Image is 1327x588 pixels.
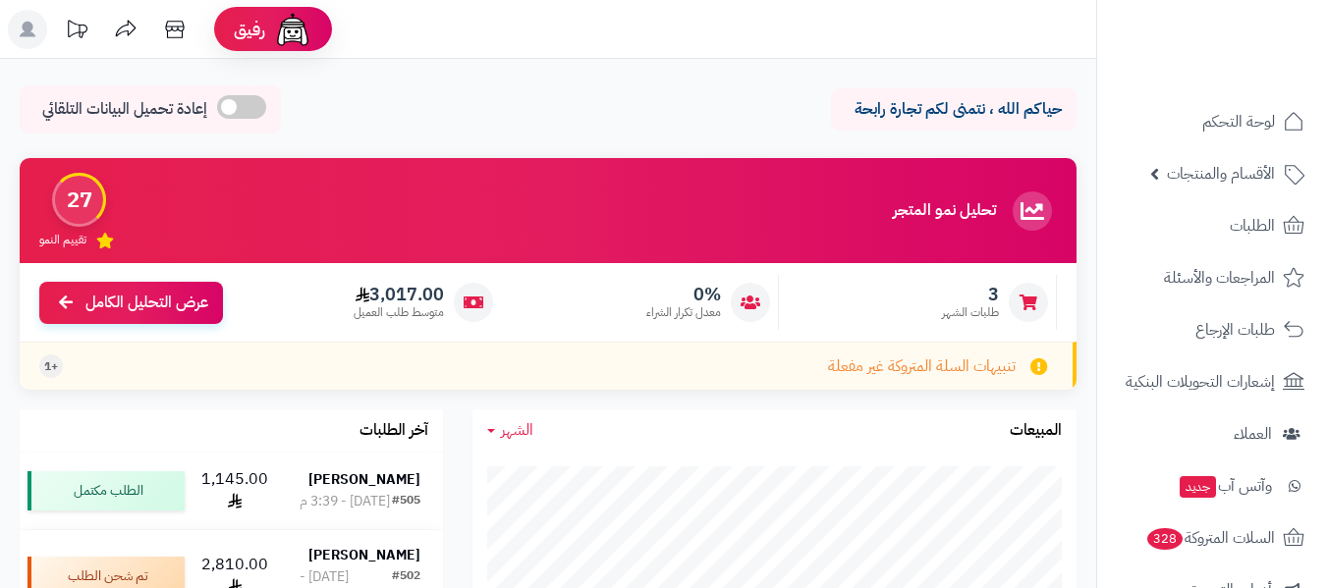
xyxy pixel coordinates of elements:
[846,98,1062,121] p: حياكم الله ، نتمنى لكم تجارة رابحة
[354,284,444,305] span: 3,017.00
[828,355,1016,378] span: تنبيهات السلة المتروكة غير مفعلة
[1178,472,1272,500] span: وآتس آب
[646,304,721,321] span: معدل تكرار الشراء
[1109,514,1315,561] a: السلات المتروكة328
[942,284,999,305] span: 3
[1202,108,1275,135] span: لوحة التحكم
[234,18,265,41] span: رفيق
[1109,202,1315,249] a: الطلبات
[1109,306,1315,353] a: طلبات الإرجاع
[487,419,533,442] a: الشهر
[1109,358,1315,405] a: إشعارات التحويلات البنكية
[308,545,420,565] strong: [PERSON_NAME]
[1010,422,1062,440] h3: المبيعات
[392,492,420,511] div: #505
[1234,420,1272,448] span: العملاء
[44,358,58,375] span: +1
[85,292,208,314] span: عرض التحليل الكامل
[1126,368,1275,396] span: إشعارات التحويلات البنكية
[308,469,420,490] strong: [PERSON_NAME]
[42,98,207,121] span: إعادة تحميل البيانات التلقائي
[1167,160,1275,187] span: الأقسام والمنتجات
[646,284,721,305] span: 0%
[1193,52,1308,93] img: logo-2.png
[1109,98,1315,145] a: لوحة التحكم
[1109,462,1315,509] a: وآتس آبجديد
[28,471,185,510] div: الطلب مكتمل
[39,232,86,248] span: تقييم النمو
[1145,524,1275,552] span: السلات المتروكة
[359,422,428,440] h3: آخر الطلبات
[300,492,390,511] div: [DATE] - 3:39 م
[1147,528,1183,550] span: 328
[273,10,312,49] img: ai-face.png
[1195,316,1275,344] span: طلبات الإرجاع
[1164,264,1275,292] span: المراجعات والأسئلة
[893,202,996,220] h3: تحليل نمو المتجر
[52,10,101,54] a: تحديثات المنصة
[39,282,223,324] a: عرض التحليل الكامل
[1109,410,1315,457] a: العملاء
[1109,254,1315,301] a: المراجعات والأسئلة
[1230,212,1275,240] span: الطلبات
[1180,476,1216,498] span: جديد
[501,418,533,442] span: الشهر
[354,304,444,321] span: متوسط طلب العميل
[193,453,277,529] td: 1,145.00
[942,304,999,321] span: طلبات الشهر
